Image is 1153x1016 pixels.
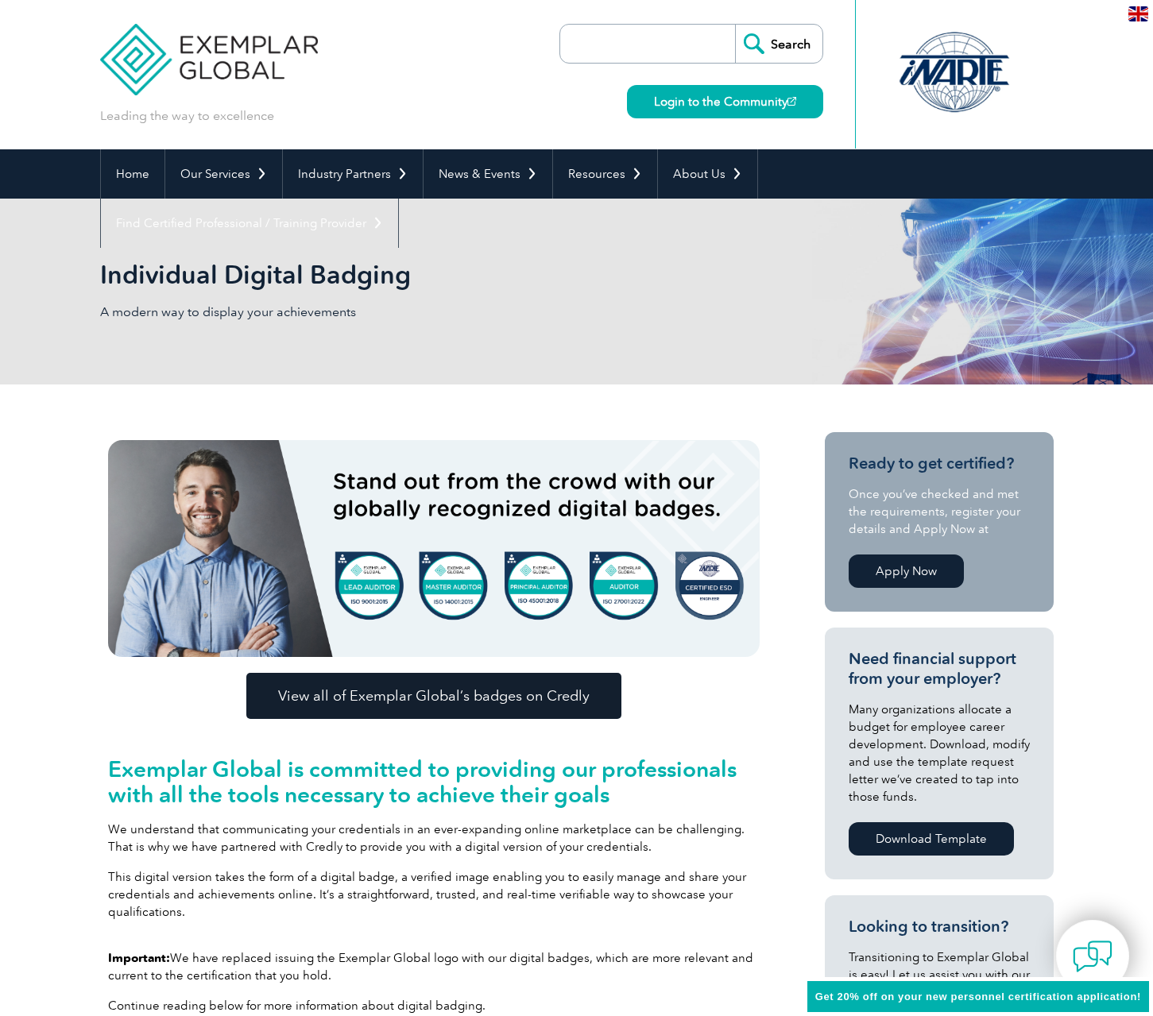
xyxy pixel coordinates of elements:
a: Download Template [849,822,1014,856]
p: Many organizations allocate a budget for employee career development. Download, modify and use th... [849,701,1030,805]
p: We understand that communicating your credentials in an ever-expanding online marketplace can be ... [108,821,760,856]
p: Leading the way to excellence [100,107,274,125]
span: Get 20% off on your new personnel certification application! [815,991,1141,1002]
a: Our Services [165,149,282,199]
a: News & Events [424,149,552,199]
a: Find Certified Professional / Training Provider [101,199,398,248]
a: View all of Exemplar Global’s badges on Credly [246,673,621,719]
p: This digital version takes the form of a digital badge, a verified image enabling you to easily m... [108,868,760,921]
h3: Looking to transition? [849,917,1030,937]
img: open_square.png [787,97,796,106]
span: View all of Exemplar Global’s badges on Credly [278,689,590,703]
a: Login to the Community [627,85,823,118]
p: Once you’ve checked and met the requirements, register your details and Apply Now at [849,485,1030,538]
img: contact-chat.png [1073,937,1112,976]
a: Resources [553,149,657,199]
p: A modern way to display your achievements [100,303,577,321]
a: Home [101,149,164,199]
p: Continue reading below for more information about digital badging. [108,997,760,1014]
h3: Need financial support from your employer? [849,649,1030,689]
h3: Ready to get certified? [849,454,1030,473]
img: badges [108,440,760,657]
h2: Individual Digital Badging [100,262,768,288]
img: en [1128,6,1148,21]
h2: Exemplar Global is committed to providing our professionals with all the tools necessary to achie... [108,756,760,807]
a: Apply Now [849,554,964,588]
a: Industry Partners [283,149,423,199]
input: Search [735,25,822,63]
a: About Us [658,149,757,199]
strong: Important: [108,951,170,965]
p: We have replaced issuing the Exemplar Global logo with our digital badges, which are more relevan... [108,949,760,984]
